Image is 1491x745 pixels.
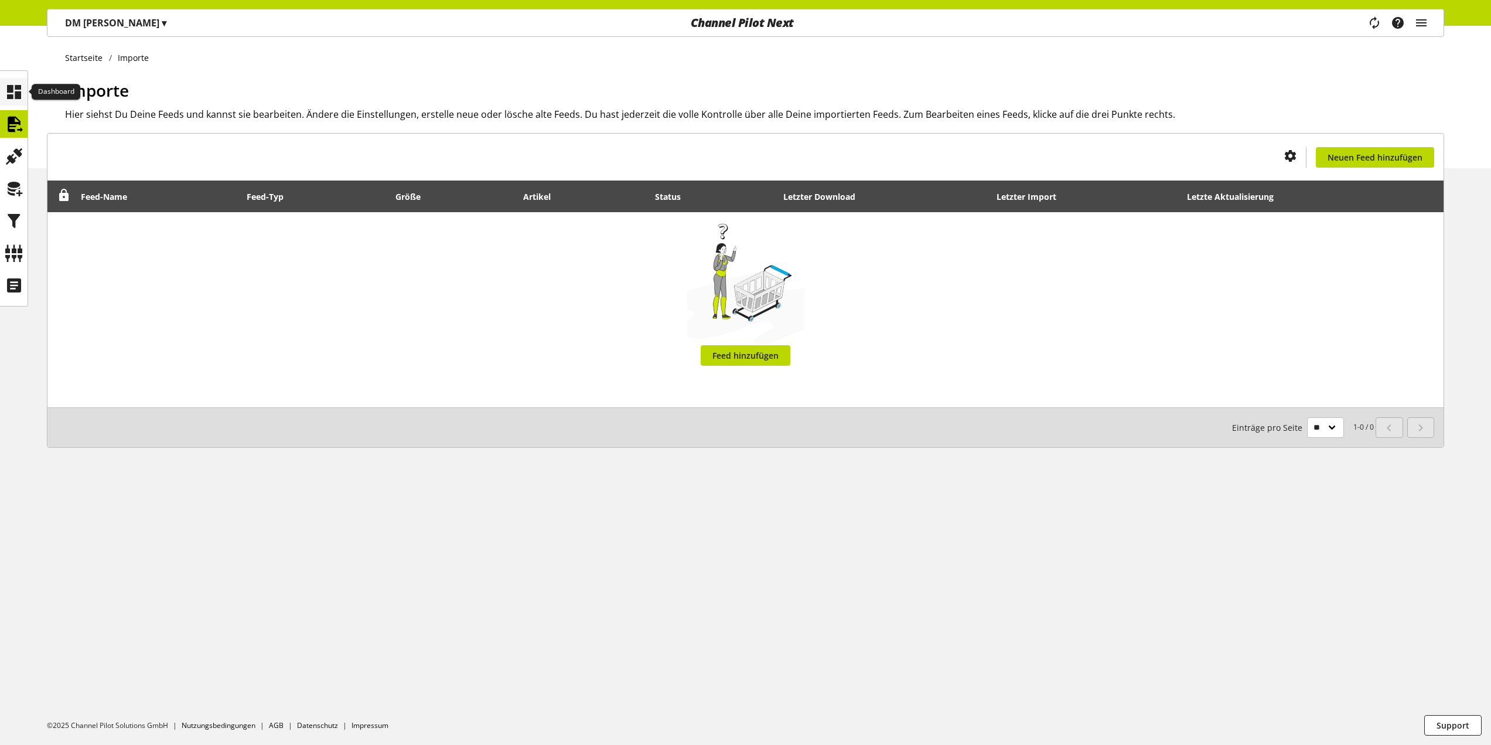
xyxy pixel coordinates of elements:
[32,84,80,100] div: Dashboard
[1437,719,1469,732] span: Support
[65,52,109,64] a: Startseite
[297,720,338,730] a: Datenschutz
[58,189,70,202] span: Entsperren, um Zeilen neu anzuordnen
[54,189,70,204] div: Entsperren, um Zeilen neu anzuordnen
[783,190,867,203] div: Letzter Download
[997,190,1068,203] div: Letzter Import
[65,107,1444,121] h2: Hier siehst Du Deine Feeds und kannst sie bearbeiten. Ändere die Einstellungen, erstelle neue ode...
[1328,151,1422,164] span: Neuen Feed hinzufügen
[247,190,295,203] div: Feed-Typ
[1187,190,1285,203] div: Letzte Aktualisierung
[182,720,255,730] a: Nutzungsbedingungen
[655,190,692,203] div: Status
[65,79,129,101] span: Importe
[701,345,790,366] a: Feed hinzufügen
[47,9,1444,37] nav: main navigation
[1232,417,1374,438] small: 1-0 / 0
[269,720,284,730] a: AGB
[523,190,562,203] div: Artikel
[352,720,388,730] a: Impressum
[81,190,139,203] div: Feed-Name
[1424,715,1482,736] button: Support
[712,349,779,362] span: Feed hinzufügen
[65,16,166,30] p: DM [PERSON_NAME]
[162,16,166,29] span: ▾
[1232,421,1307,434] span: Einträge pro Seite
[395,190,432,203] div: Größe
[1316,147,1434,168] a: Neuen Feed hinzufügen
[47,720,182,731] li: ©2025 Channel Pilot Solutions GmbH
